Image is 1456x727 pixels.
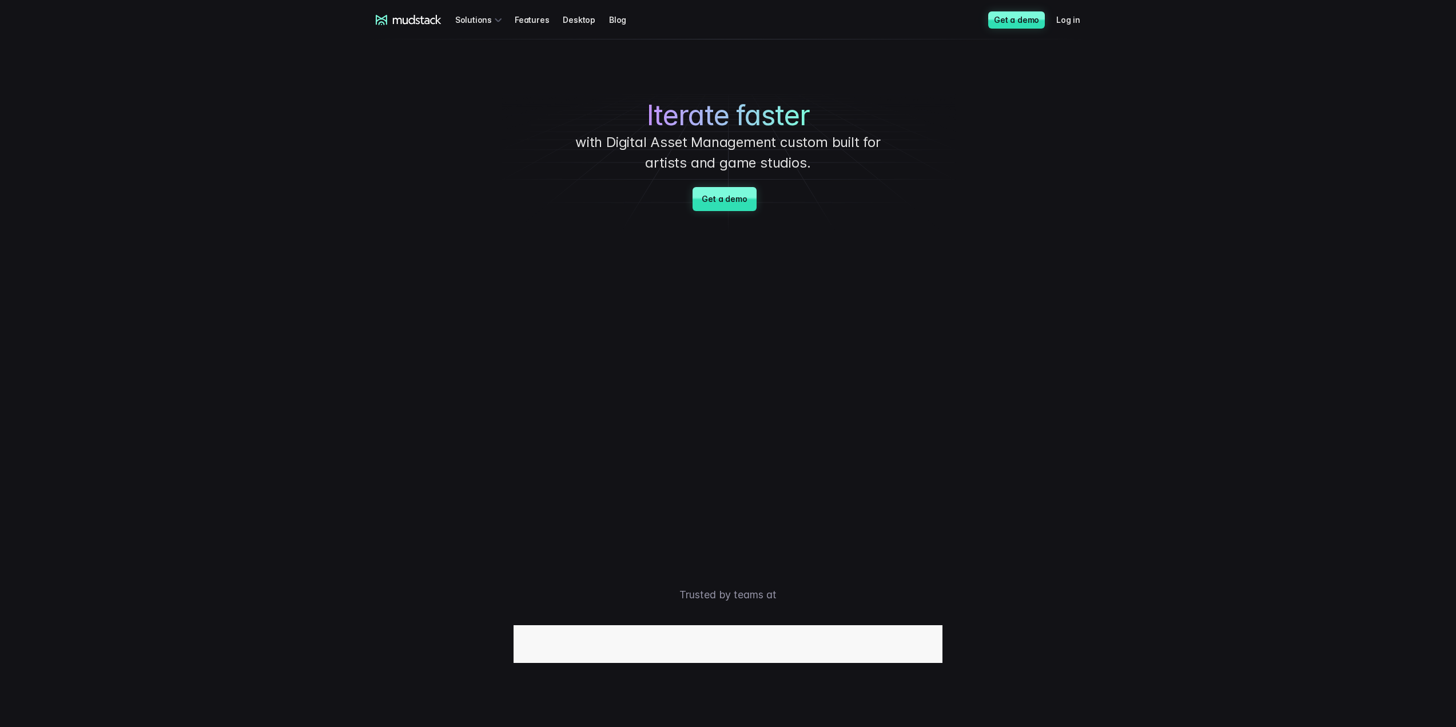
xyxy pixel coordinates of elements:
p: Trusted by teams at [328,587,1128,602]
a: Blog [609,9,640,30]
a: Get a demo [988,11,1045,29]
a: Get a demo [693,187,756,211]
a: Features [515,9,563,30]
a: Log in [1056,9,1094,30]
a: Desktop [563,9,609,30]
p: with Digital Asset Management custom built for artists and game studios. [556,132,900,173]
div: Solutions [455,9,506,30]
span: Iterate faster [647,99,810,132]
a: mudstack logo [376,15,441,25]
